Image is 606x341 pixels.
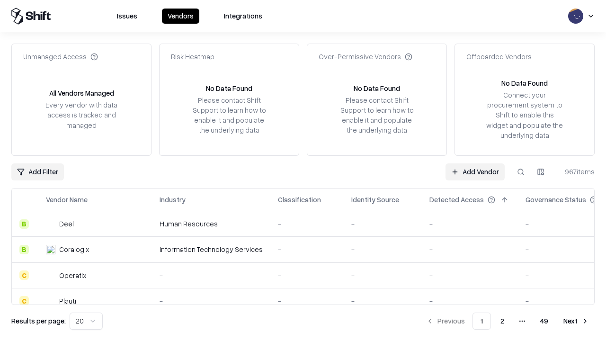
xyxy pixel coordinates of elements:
div: - [429,219,510,229]
div: All Vendors Managed [49,88,114,98]
div: B [19,219,29,229]
div: - [278,219,336,229]
div: Every vendor with data access is tracked and managed [42,100,121,130]
img: Coralogix [46,245,55,254]
div: Risk Heatmap [171,52,214,62]
button: Next [558,313,595,330]
div: C [19,296,29,305]
div: Identity Source [351,195,399,205]
div: - [351,244,414,254]
div: Please contact Shift Support to learn how to enable it and populate the underlying data [338,95,416,135]
button: Issues [111,9,143,24]
div: - [160,270,263,280]
div: C [19,270,29,280]
div: Industry [160,195,186,205]
div: - [351,296,414,306]
div: - [351,270,414,280]
div: Coralogix [59,244,89,254]
div: - [351,219,414,229]
img: Deel [46,219,55,229]
button: Add Filter [11,163,64,180]
div: Unmanaged Access [23,52,98,62]
div: Connect your procurement system to Shift to enable this widget and populate the underlying data [485,90,564,140]
div: No Data Found [354,83,400,93]
div: Operatix [59,270,86,280]
div: Vendor Name [46,195,88,205]
nav: pagination [420,313,595,330]
div: Detected Access [429,195,484,205]
img: Operatix [46,270,55,280]
div: No Data Found [206,83,252,93]
div: Human Resources [160,219,263,229]
div: Information Technology Services [160,244,263,254]
div: - [160,296,263,306]
div: Governance Status [526,195,586,205]
button: 2 [493,313,512,330]
div: - [278,270,336,280]
button: Integrations [218,9,268,24]
div: - [429,270,510,280]
p: Results per page: [11,316,66,326]
div: Over-Permissive Vendors [319,52,412,62]
button: 49 [533,313,556,330]
div: B [19,245,29,254]
img: Plauti [46,296,55,305]
div: 967 items [557,167,595,177]
div: Offboarded Vendors [466,52,532,62]
div: Plauti [59,296,76,306]
div: - [429,296,510,306]
a: Add Vendor [446,163,505,180]
div: Classification [278,195,321,205]
div: - [278,296,336,306]
div: Please contact Shift Support to learn how to enable it and populate the underlying data [190,95,268,135]
div: - [278,244,336,254]
div: - [429,244,510,254]
button: 1 [472,313,491,330]
div: Deel [59,219,74,229]
button: Vendors [162,9,199,24]
div: No Data Found [501,78,548,88]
